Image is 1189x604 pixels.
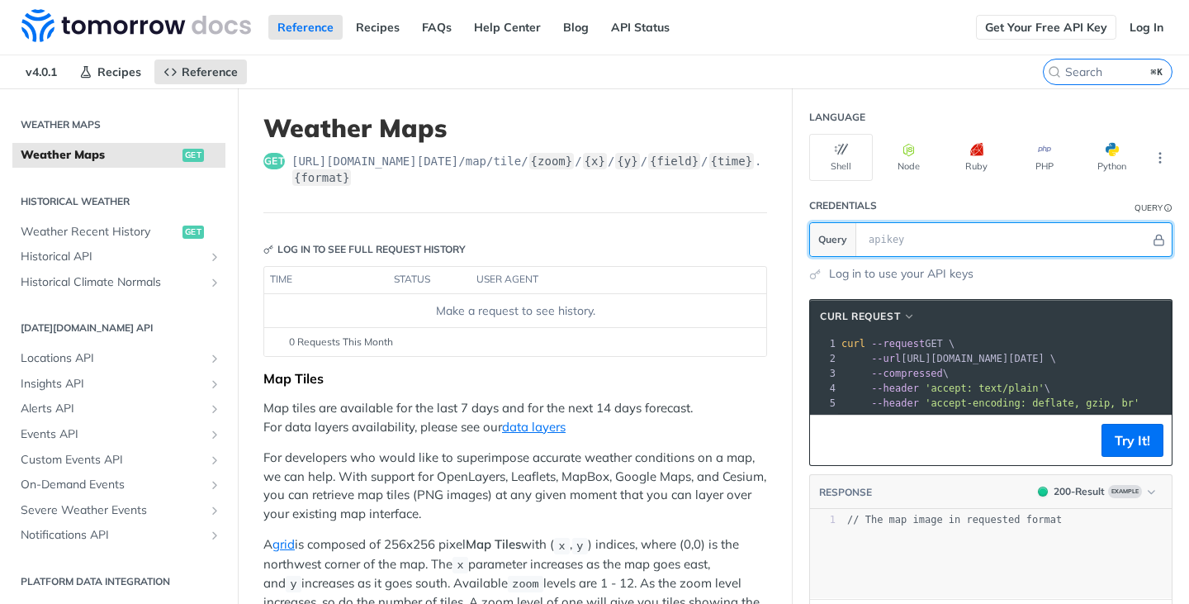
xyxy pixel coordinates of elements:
[1150,231,1168,248] button: Hide
[1120,15,1172,40] a: Log In
[1080,134,1144,181] button: Python
[21,9,251,42] img: Tomorrow.io Weather API Docs
[12,574,225,589] h2: Platform DATA integration
[1012,134,1076,181] button: PHP
[810,223,856,256] button: Query
[809,110,865,125] div: Language
[1048,65,1061,78] svg: Search
[1164,204,1172,212] i: Information
[1030,483,1163,500] button: 200200-ResultExample
[814,308,921,325] button: cURL Request
[12,220,225,245] a: Weather Recent Historyget
[12,473,225,497] a: On-Demand EventsShow subpages for On-Demand Events
[21,224,178,240] span: Weather Recent History
[1147,64,1168,80] kbd: ⌘K
[945,134,1008,181] button: Ruby
[154,59,247,84] a: Reference
[877,134,940,181] button: Node
[388,267,471,293] th: status
[841,338,865,350] span: curl
[809,198,877,213] div: Credentials
[871,368,943,379] span: --compressed
[871,338,925,350] span: --request
[847,514,1062,526] span: // The map image in requested format
[208,454,221,467] button: Show subpages for Custom Events API
[829,265,973,283] a: Log in to use your API keys
[21,426,204,443] span: Events API
[558,540,565,552] span: x
[602,15,679,40] a: API Status
[21,249,204,265] span: Historical API
[810,336,838,351] div: 1
[820,309,900,324] span: cURL Request
[810,396,838,411] div: 5
[12,245,225,269] a: Historical APIShow subpages for Historical API
[12,270,225,295] a: Historical Climate NormalsShow subpages for Historical Climate Normals
[21,527,204,544] span: Notifications API
[810,366,838,381] div: 3
[12,397,225,421] a: Alerts APIShow subpages for Alerts API
[21,401,204,417] span: Alerts API
[289,335,393,350] span: 0 Requests This Month
[860,223,1150,256] input: apikey
[97,64,141,79] span: Recipes
[208,250,221,264] button: Show subpages for Historical API
[1148,145,1172,170] button: More Languages
[648,153,700,169] label: {field}
[263,153,285,169] span: get
[263,399,767,436] p: Map tiles are available for the last 7 days and for the next 14 days forecast. For data layers av...
[208,529,221,542] button: Show subpages for Notifications API
[871,383,919,394] span: --header
[12,321,225,335] h2: [DATE][DOMAIN_NAME] API
[1054,484,1105,499] div: 200 - Result
[1038,487,1048,497] span: 200
[818,484,873,501] button: RESPONSE
[465,15,550,40] a: Help Center
[263,242,466,257] div: Log in to see full request history
[21,147,178,164] span: Weather Maps
[271,302,760,320] div: Make a request to see history.
[208,504,221,517] button: Show subpages for Severe Weather Events
[871,353,901,364] span: --url
[529,153,575,169] label: {zoom}
[841,368,949,379] span: \
[841,353,1056,364] span: [URL][DOMAIN_NAME][DATE] \
[12,523,225,548] a: Notifications APIShow subpages for Notifications API
[263,449,767,523] p: For developers who would like to superimpose accurate weather conditions on a map, we can help. W...
[502,419,566,435] a: data layers
[615,153,639,169] label: {y}
[21,274,204,291] span: Historical Climate Normals
[1135,202,1172,214] div: QueryInformation
[21,477,204,493] span: On-Demand Events
[21,502,204,519] span: Severe Weather Events
[466,536,521,552] strong: Map Tiles
[457,559,463,572] span: x
[264,267,388,293] th: time
[12,422,225,447] a: Events APIShow subpages for Events API
[12,346,225,371] a: Locations APIShow subpages for Locations API
[70,59,150,84] a: Recipes
[413,15,461,40] a: FAQs
[818,428,841,453] button: Copy to clipboard
[1108,485,1142,498] span: Example
[208,378,221,391] button: Show subpages for Insights API
[263,245,273,254] svg: Key
[810,351,838,366] div: 2
[17,59,66,84] span: v4.0.1
[976,15,1116,40] a: Get Your Free API Key
[268,15,343,40] a: Reference
[1101,424,1163,457] button: Try It!
[925,397,1139,409] span: 'accept-encoding: deflate, gzip, br'
[554,15,598,40] a: Blog
[810,381,838,396] div: 4
[21,350,204,367] span: Locations API
[810,513,836,527] div: 1
[12,498,225,523] a: Severe Weather EventsShow subpages for Severe Weather Events
[512,578,538,591] span: zoom
[263,370,767,387] div: Map Tiles
[182,64,238,79] span: Reference
[208,352,221,365] button: Show subpages for Locations API
[290,578,296,591] span: y
[208,478,221,492] button: Show subpages for On-Demand Events
[841,383,1050,394] span: \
